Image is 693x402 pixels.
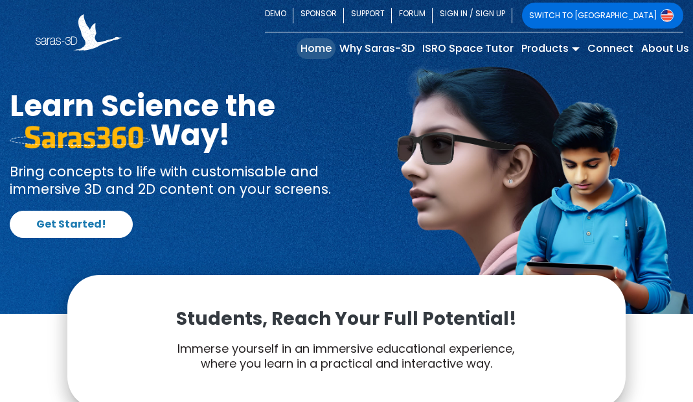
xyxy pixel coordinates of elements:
a: DEMO [265,3,293,29]
a: Get Started! [10,211,133,238]
img: Switch to USA [661,9,674,22]
a: SIGN IN / SIGN UP [433,3,512,29]
img: saras 360 [10,126,150,149]
a: Products [517,38,584,59]
a: FORUM [392,3,433,29]
a: SUPPORT [344,3,392,29]
a: ISRO Space Tutor [418,38,517,59]
p: Immerse yourself in an immersive educational experience, where you learn in a practical and inter... [100,341,593,372]
a: SWITCH TO [GEOGRAPHIC_DATA] [522,3,683,29]
a: SPONSOR [293,3,344,29]
a: Home [297,38,335,59]
a: About Us [637,38,693,59]
a: Why Saras-3D [335,38,418,59]
img: Saras 3D [36,14,122,51]
p: Bring concepts to life with customisable and immersive 3D and 2D content on your screens. [10,163,337,198]
a: Connect [584,38,637,59]
p: Students, Reach Your Full Potential! [100,307,593,331]
h1: Learn Science the Way! [10,91,337,150]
